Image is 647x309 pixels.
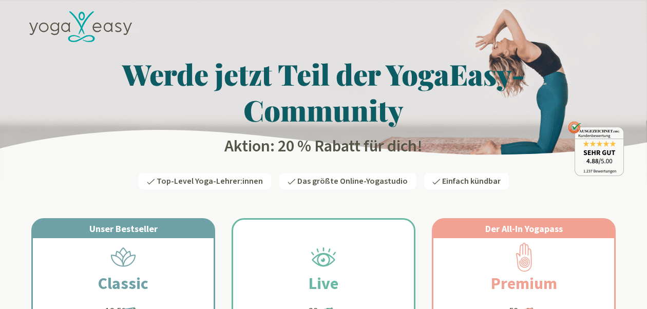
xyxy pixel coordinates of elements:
span: Top-Level Yoga-Lehrer:innen [157,176,263,187]
h2: Classic [73,271,173,296]
h2: Premium [466,271,582,296]
span: Einfach kündbar [442,176,501,187]
h2: Aktion: 20 % Rabatt für dich! [23,136,624,157]
h2: Live [284,271,363,296]
span: Das größte Online-Yogastudio [297,176,408,187]
h1: Werde jetzt Teil der YogaEasy-Community [23,56,624,128]
span: Unser Bestseller [89,223,158,235]
span: Der All-In Yogapass [485,223,563,235]
img: ausgezeichnet_badge.png [568,121,624,176]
